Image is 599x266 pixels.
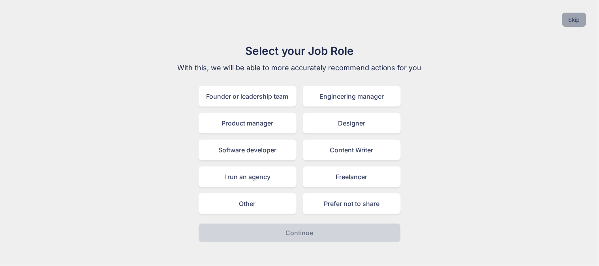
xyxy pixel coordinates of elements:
div: Founder or leadership team [199,86,297,107]
div: Content Writer [303,140,401,160]
h1: Select your Job Role [167,43,432,59]
p: With this, we will be able to more accurately recommend actions for you [167,62,432,73]
div: Prefer not to share [303,193,401,214]
div: Engineering manager [303,86,401,107]
div: Product manager [199,113,297,133]
button: Skip [562,13,586,27]
div: Other [199,193,297,214]
div: Freelancer [303,167,401,187]
p: Continue [286,228,314,238]
button: Continue [199,223,401,242]
div: Designer [303,113,401,133]
div: Software developer [199,140,297,160]
div: I run an agency [199,167,297,187]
